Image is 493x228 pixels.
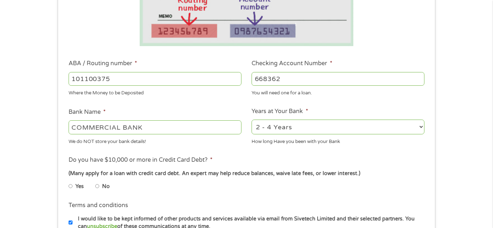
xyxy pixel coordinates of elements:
[252,87,424,97] div: You will need one for a loan.
[102,183,110,191] label: No
[69,156,213,164] label: Do you have $10,000 or more in Credit Card Debt?
[252,135,424,145] div: How long Have you been with your Bank
[69,72,241,86] input: 263177916
[69,87,241,97] div: Where the Money to be Deposited
[252,72,424,86] input: 345634636
[69,170,424,178] div: (Many apply for a loan with credit card debt. An expert may help reduce balances, waive late fees...
[69,135,241,145] div: We do NOT store your bank details!
[69,108,106,116] label: Bank Name
[75,183,84,191] label: Yes
[252,108,308,115] label: Years at Your Bank
[69,60,137,67] label: ABA / Routing number
[252,60,332,67] label: Checking Account Number
[69,202,128,209] label: Terms and conditions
